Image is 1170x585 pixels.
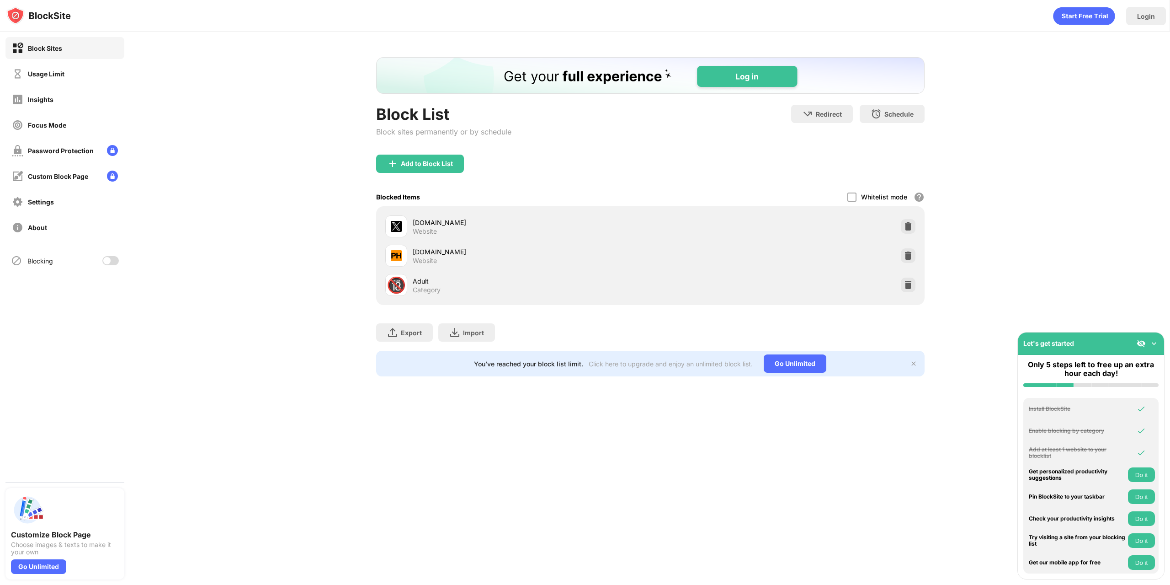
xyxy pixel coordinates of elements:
div: Go Unlimited [11,559,66,574]
div: Login [1137,12,1155,20]
button: Do it [1128,489,1155,504]
img: password-protection-off.svg [12,145,23,156]
div: Go Unlimited [764,354,826,373]
div: Schedule [884,110,914,118]
div: Block List [376,105,511,123]
div: animation [1053,7,1115,25]
img: eye-not-visible.svg [1137,339,1146,348]
div: Password Protection [28,147,94,155]
button: Do it [1128,555,1155,570]
div: Import [463,329,484,337]
img: about-off.svg [12,222,23,233]
div: Add at least 1 website to your blocklist [1029,446,1126,460]
div: Install BlockSite [1029,406,1126,412]
img: time-usage-off.svg [12,68,23,80]
div: Website [413,257,437,265]
img: favicons [391,221,402,232]
div: Let's get started [1023,339,1074,347]
div: Adult [413,276,650,286]
div: Block Sites [28,44,62,52]
img: settings-off.svg [12,196,23,208]
div: Click here to upgrade and enjoy an unlimited block list. [589,360,753,368]
div: Custom Block Page [28,172,88,180]
img: push-custom-page.svg [11,494,44,526]
div: Usage Limit [28,70,64,78]
div: Enable blocking by category [1029,428,1126,434]
div: Blocking [27,257,53,265]
button: Do it [1128,511,1155,526]
div: Focus Mode [28,121,66,129]
img: x-button.svg [910,360,917,367]
div: [DOMAIN_NAME] [413,218,650,227]
div: Try visiting a site from your blocking list [1029,534,1126,547]
div: Get our mobile app for free [1029,559,1126,566]
img: customize-block-page-off.svg [12,171,23,182]
img: omni-check.svg [1137,426,1146,435]
img: block-on.svg [12,43,23,54]
div: Settings [28,198,54,206]
div: Blocked Items [376,193,420,201]
img: logo-blocksite.svg [6,6,71,25]
img: omni-check.svg [1137,404,1146,413]
button: Do it [1128,467,1155,482]
div: Block sites permanently or by schedule [376,127,511,136]
div: Choose images & texts to make it your own [11,541,119,556]
img: blocking-icon.svg [11,255,22,266]
div: Customize Block Page [11,530,119,539]
img: omni-check.svg [1137,448,1146,457]
img: lock-menu.svg [107,145,118,156]
img: insights-off.svg [12,94,23,105]
img: omni-setup-toggle.svg [1149,339,1159,348]
div: Category [413,286,441,294]
iframe: Banner [376,57,925,94]
img: lock-menu.svg [107,171,118,182]
img: favicons [391,250,402,261]
div: Pin BlockSite to your taskbar [1029,494,1126,500]
button: Do it [1128,533,1155,548]
div: Whitelist mode [861,193,907,201]
div: Website [413,227,437,236]
div: Redirect [816,110,842,118]
div: Check your productivity insights [1029,515,1126,522]
div: About [28,224,47,231]
div: Export [401,329,422,337]
img: focus-off.svg [12,119,23,131]
div: Insights [28,96,53,103]
div: Add to Block List [401,160,453,167]
div: Get personalized productivity suggestions [1029,468,1126,482]
div: Only 5 steps left to free up an extra hour each day! [1023,360,1159,378]
div: [DOMAIN_NAME] [413,247,650,257]
div: You’ve reached your block list limit. [474,360,583,368]
div: 🔞 [387,276,406,295]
